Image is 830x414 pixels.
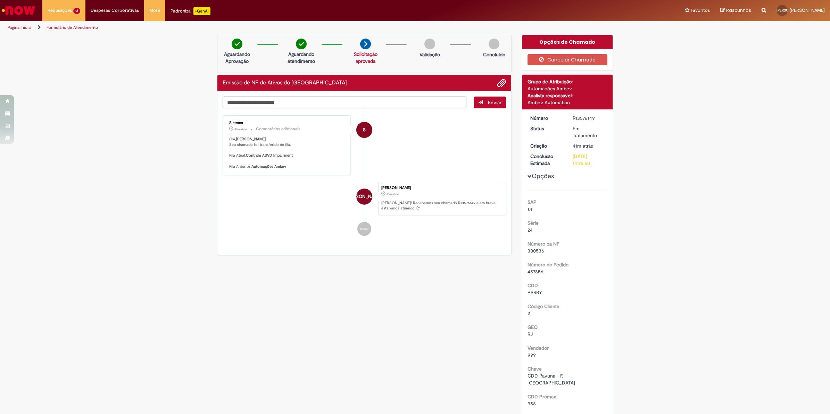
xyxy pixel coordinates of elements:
b: Vendedor [528,345,549,351]
a: Rascunhos [720,7,751,14]
ul: Histórico de tíquete [223,108,506,243]
span: 41m atrás [234,127,247,131]
li: Joao Barbosa de Oliveira [223,182,506,215]
b: Automações Ambev [251,164,286,169]
b: GEO [528,324,538,330]
dt: Status [525,125,568,132]
img: ServiceNow [1,3,36,17]
button: Cancelar Chamado [528,54,608,65]
div: [DATE] 14:25:50 [573,153,605,167]
img: check-circle-green.png [296,39,307,49]
button: Enviar [474,97,506,108]
span: PBRBY [528,289,542,296]
dt: Número [525,115,568,122]
a: Solicitação aprovada [354,51,377,64]
small: Comentários adicionais [256,126,300,132]
span: Despesas Corporativas [91,7,139,14]
span: Rascunhos [726,7,751,14]
span: Requisições [48,7,72,14]
b: Código Cliente [528,303,559,309]
div: Sistema [229,121,345,125]
img: img-circle-grey.png [489,39,499,49]
div: Joao Barbosa de Oliveira [356,189,372,205]
dt: Conclusão Estimada [525,153,568,167]
img: arrow-next.png [360,39,371,49]
img: check-circle-green.png [232,39,242,49]
span: S [363,122,366,138]
b: CDD Promax [528,394,556,400]
p: Concluído [483,51,505,58]
b: Chave [528,366,542,372]
time: 29/09/2025 11:25:47 [387,192,399,196]
b: [PERSON_NAME] [236,136,266,142]
p: Olá, , Seu chamado foi transferido de fila. Fila Atual: Fila Anterior: [229,136,345,169]
span: 999 [528,352,536,358]
span: 12 [73,8,80,14]
span: 457656 [528,268,543,275]
div: Ambev Automation [528,99,608,106]
img: img-circle-grey.png [424,39,435,49]
span: Enviar [488,99,501,106]
span: 41m atrás [573,143,593,149]
div: Analista responsável: [528,92,608,99]
button: Adicionar anexos [497,78,506,88]
textarea: Digite sua mensagem aqui... [223,97,466,109]
p: +GenAi [193,7,210,15]
b: SAP [528,199,537,205]
b: Número da NF [528,241,559,247]
span: More [149,7,160,14]
span: CDD Pavuna - F. [GEOGRAPHIC_DATA] [528,373,575,386]
h2: Emissão de NF de Ativos do ASVD Histórico de tíquete [223,80,347,86]
time: 29/09/2025 11:25:47 [573,143,593,149]
div: 29/09/2025 11:25:47 [573,142,605,149]
a: Formulário de Atendimento [47,25,98,30]
p: Validação [420,51,440,58]
p: Aguardando Aprovação [220,51,254,65]
div: Grupo de Atribuição: [528,78,608,85]
span: s4 [528,206,532,212]
span: RJ [528,331,533,337]
span: [PERSON_NAME] [790,7,825,13]
div: Automações Ambev [528,85,608,92]
time: 29/09/2025 11:25:51 [234,127,247,131]
div: R13576149 [573,115,605,122]
div: System [356,122,372,138]
span: 300536 [528,248,544,254]
ul: Trilhas de página [5,21,548,34]
b: Número do Pedido [528,262,568,268]
span: 958 [528,400,536,407]
p: Aguardando atendimento [284,51,318,65]
b: CDD [528,282,538,289]
span: [PERSON_NAME] [777,8,804,13]
span: 24 [528,227,533,233]
b: Série [528,220,539,226]
span: [PERSON_NAME] [347,188,382,205]
p: [PERSON_NAME]! Recebemos seu chamado R13576149 e em breve estaremos atuando. [381,200,502,211]
b: Controle ASVD Impairment [246,153,293,158]
span: 2 [528,310,530,316]
span: 41m atrás [387,192,399,196]
span: Favoritos [691,7,710,14]
div: Padroniza [171,7,210,15]
a: Página inicial [8,25,32,30]
dt: Criação [525,142,568,149]
div: Opções do Chamado [522,35,613,49]
div: Em Tratamento [573,125,605,139]
div: [PERSON_NAME] [381,186,502,190]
